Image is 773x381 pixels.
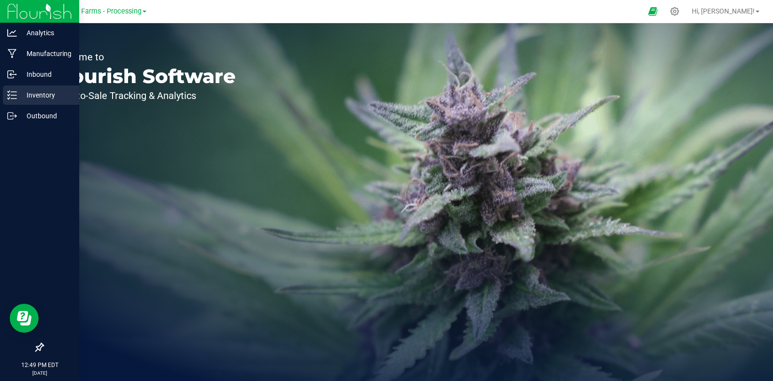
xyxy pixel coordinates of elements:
span: Open Ecommerce Menu [642,2,664,21]
inline-svg: Manufacturing [7,49,17,58]
p: Inventory [17,89,75,101]
p: Flourish Software [52,67,236,86]
iframe: Resource center [10,304,39,333]
inline-svg: Outbound [7,111,17,121]
p: [DATE] [4,369,75,377]
inline-svg: Inventory [7,90,17,100]
p: Outbound [17,110,75,122]
inline-svg: Analytics [7,28,17,38]
p: 12:49 PM EDT [4,361,75,369]
p: Seed-to-Sale Tracking & Analytics [52,91,236,100]
div: Manage settings [669,7,681,16]
p: Manufacturing [17,48,75,59]
span: Sapphire Farms - Processing [51,7,142,15]
span: Hi, [PERSON_NAME]! [692,7,755,15]
p: Inbound [17,69,75,80]
p: Welcome to [52,52,236,62]
inline-svg: Inbound [7,70,17,79]
p: Analytics [17,27,75,39]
